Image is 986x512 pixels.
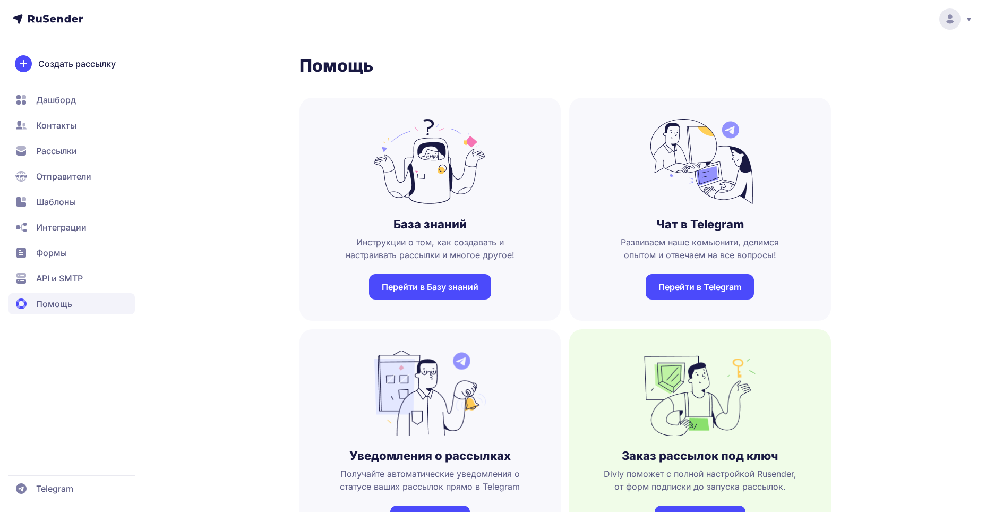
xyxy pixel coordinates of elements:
span: Divly поможет с полной настройкой Rusender, от форм подписки до запуска рассылок. [586,467,814,493]
span: Создать рассылку [38,57,116,70]
span: Контакты [36,119,76,132]
a: Перейти в Базу знаний [369,274,491,300]
a: Перейти в Telegram [646,274,754,300]
span: Помощь [36,297,72,310]
h3: Уведомления о рассылках [349,448,511,463]
h1: Помощь [299,55,831,76]
a: Telegram [8,478,135,499]
h3: Чат в Telegram [656,217,744,232]
span: Рассылки [36,144,77,157]
span: Шаблоны [36,195,76,208]
img: no_photo [644,351,756,436]
h3: Заказ рассылок под ключ [622,448,778,463]
span: Получайте автоматические уведомления о статусе ваших рассылок прямо в Telegram [316,467,544,493]
img: no_photo [644,119,756,204]
span: Инструкции о том, как создавать и настраивать рассылки и многое другое! [316,236,544,261]
span: Интеграции [36,221,87,234]
img: no_photo [374,119,486,204]
h3: База знаний [393,217,467,232]
span: Дашборд [36,93,76,106]
span: Отправители [36,170,91,183]
span: Развиваем наше комьюнити, делимся опытом и отвечаем на все вопросы! [586,236,814,261]
span: Telegram [36,482,73,495]
span: API и SMTP [36,272,83,285]
span: Формы [36,246,67,259]
img: no_photo [374,351,486,436]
